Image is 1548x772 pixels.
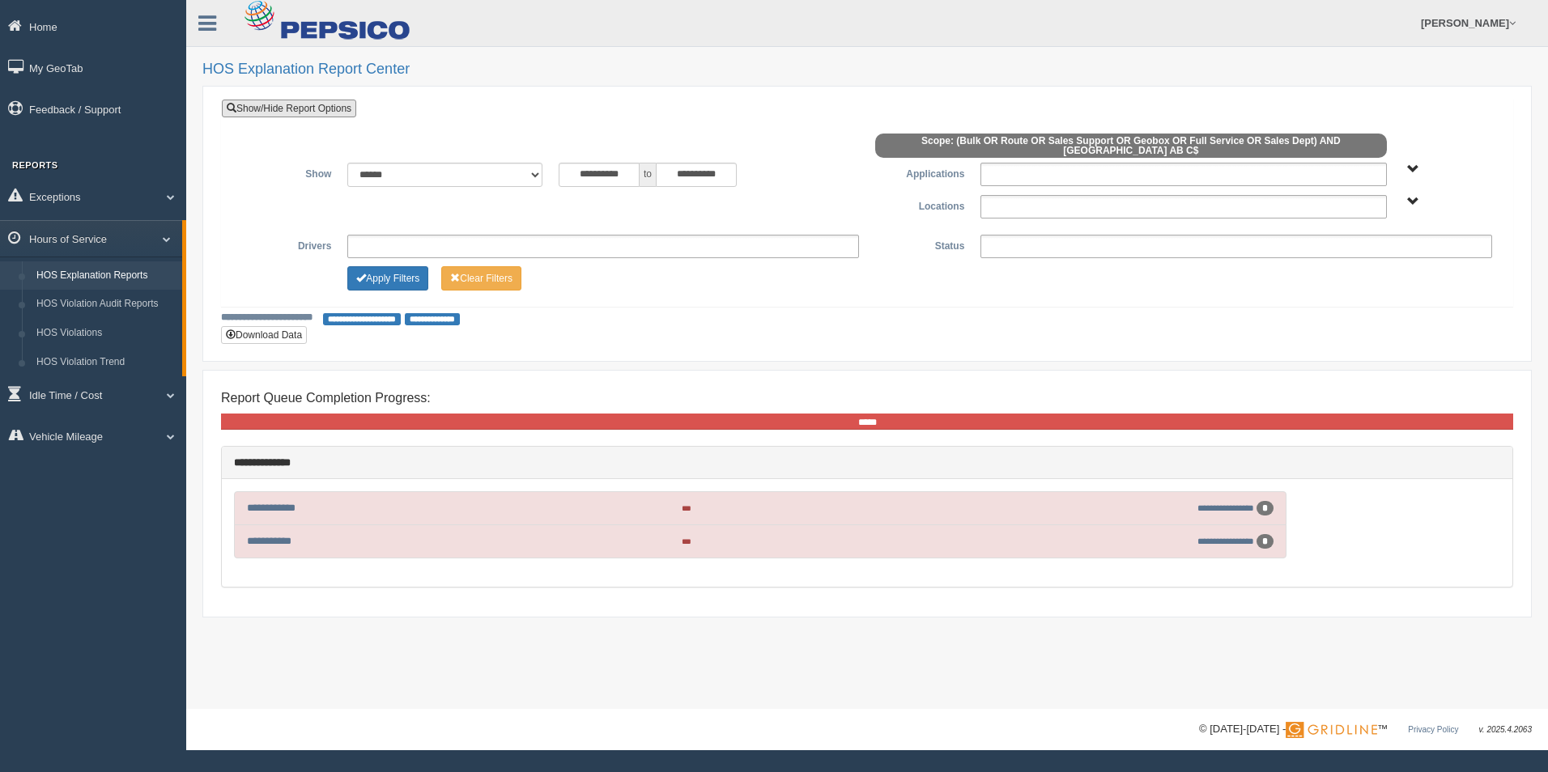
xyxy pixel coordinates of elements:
[875,134,1387,158] span: Scope: (Bulk OR Route OR Sales Support OR Geobox OR Full Service OR Sales Dept) AND [GEOGRAPHIC_D...
[29,290,182,319] a: HOS Violation Audit Reports
[1199,721,1532,738] div: © [DATE]-[DATE] - ™
[221,391,1513,405] h4: Report Queue Completion Progress:
[221,326,307,344] button: Download Data
[1286,722,1377,738] img: Gridline
[29,261,182,291] a: HOS Explanation Reports
[29,348,182,377] a: HOS Violation Trend
[347,266,428,291] button: Change Filter Options
[867,235,972,254] label: Status
[1408,725,1458,734] a: Privacy Policy
[29,319,182,348] a: HOS Violations
[234,235,339,254] label: Drivers
[640,163,656,187] span: to
[867,163,972,182] label: Applications
[1479,725,1532,734] span: v. 2025.4.2063
[202,62,1532,78] h2: HOS Explanation Report Center
[234,163,339,182] label: Show
[222,100,356,117] a: Show/Hide Report Options
[441,266,521,291] button: Change Filter Options
[867,195,972,214] label: Locations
